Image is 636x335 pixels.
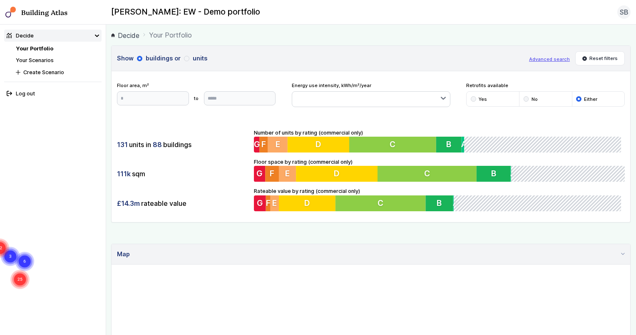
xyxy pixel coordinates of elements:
[112,244,630,265] summary: Map
[254,166,265,182] button: G
[529,56,570,62] button: Advanced search
[617,5,631,19] button: SB
[334,169,340,179] span: D
[117,169,131,178] span: 111k
[117,91,276,105] form: to
[455,198,460,208] span: A
[117,166,248,182] div: sqm
[266,198,271,208] span: F
[296,166,378,182] button: D
[477,166,510,182] button: B
[439,198,444,208] span: B
[270,169,274,179] span: F
[254,195,266,211] button: G
[424,169,430,179] span: C
[279,166,296,182] button: E
[149,30,192,40] span: Your Portfolio
[257,198,263,208] span: G
[4,30,102,42] summary: Decide
[254,137,260,152] button: G
[427,195,455,211] button: B
[292,82,450,107] div: Energy use intensity, kWh/m²/year
[448,139,453,149] span: B
[271,195,279,211] button: E
[285,169,290,179] span: E
[391,139,397,149] span: C
[438,137,463,152] button: B
[7,32,34,40] div: Decide
[254,187,625,211] div: Rateable value by rating (commercial only)
[316,139,322,149] span: D
[455,195,456,211] button: A
[268,137,288,152] button: E
[575,51,625,65] button: Reset filters
[117,54,524,63] h3: Show
[336,195,427,211] button: C
[379,198,385,208] span: C
[16,45,53,52] a: Your Portfolio
[111,30,139,40] a: Decide
[16,57,54,63] a: Your Scenarios
[117,137,248,152] div: units in buildings
[350,137,438,152] button: C
[153,140,162,149] span: 88
[117,82,276,105] div: Floor area, m²
[466,82,625,89] span: Retrofits available
[464,137,467,152] button: A
[491,169,496,179] span: B
[117,195,248,211] div: rateable value
[276,139,280,149] span: E
[4,87,102,100] button: Log out
[273,198,277,208] span: E
[620,7,629,17] span: SB
[256,169,263,179] span: G
[254,129,625,153] div: Number of units by rating (commercial only)
[117,140,128,149] span: 131
[464,139,469,149] span: A
[265,166,279,182] button: F
[111,7,260,17] h2: [PERSON_NAME]: EW - Demo portfolio
[266,195,271,211] button: F
[13,66,102,78] button: Create Scenario
[378,166,477,182] button: C
[260,137,268,152] button: F
[279,195,336,211] button: D
[254,158,625,182] div: Floor space by rating (commercial only)
[511,169,516,179] span: A
[305,198,311,208] span: D
[254,139,260,149] span: G
[117,199,140,208] span: £14.3m
[288,137,350,152] button: D
[5,7,16,17] img: main-0bbd2752.svg
[261,139,266,149] span: F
